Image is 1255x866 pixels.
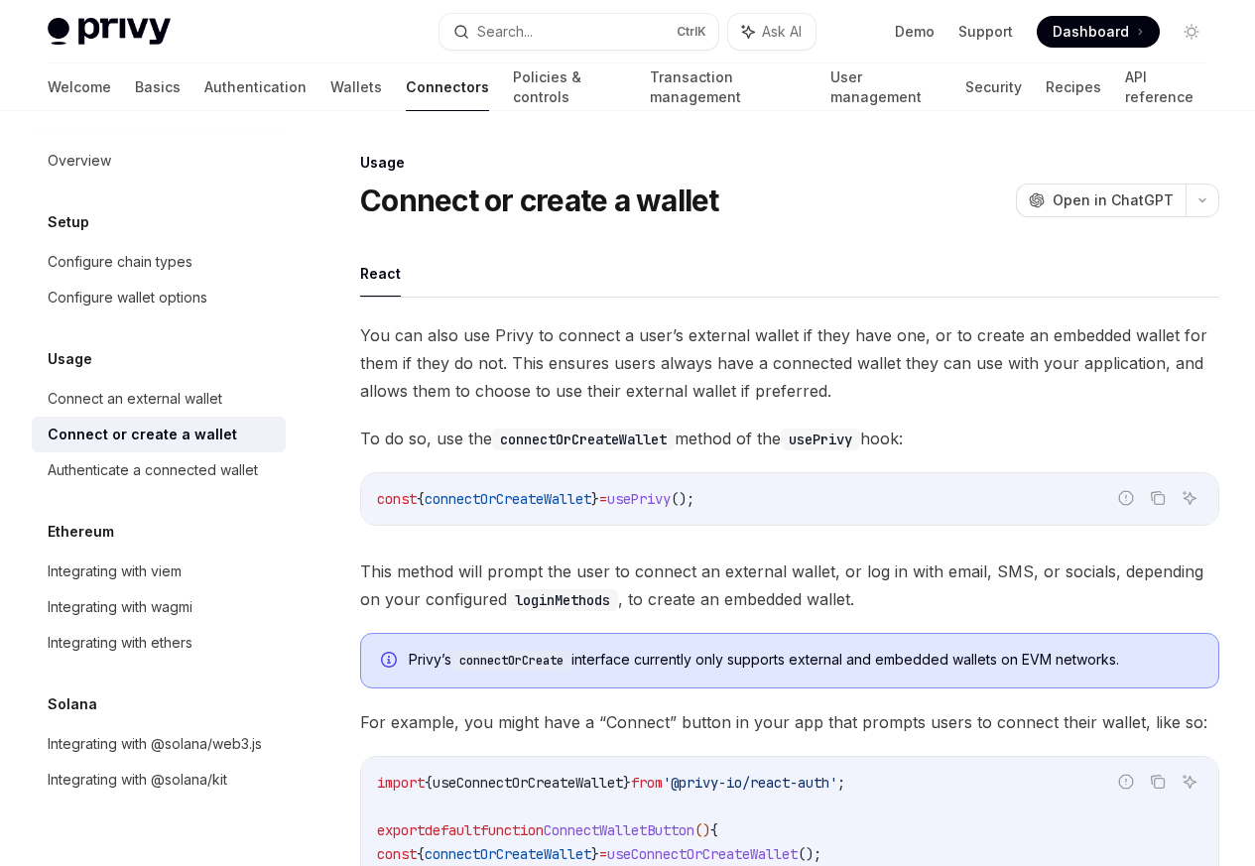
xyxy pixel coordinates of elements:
button: Open in ChatGPT [1016,184,1186,217]
a: Support [958,22,1013,42]
button: Report incorrect code [1113,485,1139,511]
div: Search... [477,20,533,44]
button: Copy the contents from the code block [1145,485,1171,511]
a: Recipes [1046,63,1101,111]
div: Connect an external wallet [48,387,222,411]
button: Report incorrect code [1113,769,1139,795]
code: connectOrCreateWallet [492,429,675,450]
span: ConnectWalletButton [544,821,694,839]
button: Ask AI [728,14,816,50]
span: For example, you might have a “Connect” button in your app that prompts users to connect their wa... [360,708,1219,736]
span: Dashboard [1053,22,1129,42]
a: Authenticate a connected wallet [32,452,286,488]
button: Search...CtrlK [439,14,718,50]
a: Demo [895,22,935,42]
span: function [480,821,544,839]
span: connectOrCreateWallet [425,845,591,863]
code: usePrivy [781,429,860,450]
h5: Setup [48,210,89,234]
h1: Connect or create a wallet [360,183,719,218]
div: Configure chain types [48,250,192,274]
h5: Solana [48,692,97,716]
div: Integrating with @solana/kit [48,768,227,792]
span: { [417,845,425,863]
a: Security [965,63,1022,111]
span: You can also use Privy to connect a user’s external wallet if they have one, or to create an embe... [360,321,1219,405]
a: Configure wallet options [32,280,286,315]
button: React [360,250,401,297]
code: loginMethods [507,589,618,611]
span: useConnectOrCreateWallet [433,774,623,792]
a: User management [830,63,941,111]
button: Ask AI [1177,769,1202,795]
a: Connect or create a wallet [32,417,286,452]
div: Integrating with ethers [48,631,192,655]
span: () [694,821,710,839]
button: Copy the contents from the code block [1145,769,1171,795]
span: { [417,490,425,508]
a: Transaction management [650,63,807,111]
span: connectOrCreateWallet [425,490,591,508]
a: Integrating with wagmi [32,589,286,625]
h5: Usage [48,347,92,371]
span: { [710,821,718,839]
a: API reference [1125,63,1207,111]
a: Integrating with @solana/kit [32,762,286,798]
span: const [377,490,417,508]
span: (); [671,490,694,508]
span: Ctrl K [677,24,706,40]
span: To do so, use the method of the hook: [360,425,1219,452]
button: Ask AI [1177,485,1202,511]
span: (); [798,845,821,863]
a: Integrating with @solana/web3.js [32,726,286,762]
a: Integrating with viem [32,554,286,589]
a: Connect an external wallet [32,381,286,417]
div: Configure wallet options [48,286,207,309]
span: = [599,490,607,508]
span: { [425,774,433,792]
img: light logo [48,18,171,46]
span: Privy’s interface currently only supports external and embedded wallets on EVM networks. [409,650,1198,671]
div: Usage [360,153,1219,173]
span: } [591,490,599,508]
span: from [631,774,663,792]
code: connectOrCreate [451,651,571,671]
a: Welcome [48,63,111,111]
span: This method will prompt the user to connect an external wallet, or log in with email, SMS, or soc... [360,557,1219,613]
a: Overview [32,143,286,179]
a: Wallets [330,63,382,111]
a: Connectors [406,63,489,111]
span: export [377,821,425,839]
h5: Ethereum [48,520,114,544]
button: Toggle dark mode [1176,16,1207,48]
span: usePrivy [607,490,671,508]
div: Authenticate a connected wallet [48,458,258,482]
div: Connect or create a wallet [48,423,237,446]
a: Configure chain types [32,244,286,280]
div: Overview [48,149,111,173]
span: default [425,821,480,839]
a: Integrating with ethers [32,625,286,661]
span: Ask AI [762,22,802,42]
span: ; [837,774,845,792]
div: Integrating with @solana/web3.js [48,732,262,756]
span: } [623,774,631,792]
span: import [377,774,425,792]
span: = [599,845,607,863]
a: Dashboard [1037,16,1160,48]
span: const [377,845,417,863]
span: } [591,845,599,863]
a: Authentication [204,63,307,111]
div: Integrating with wagmi [48,595,192,619]
svg: Info [381,652,401,672]
a: Policies & controls [513,63,626,111]
div: Integrating with viem [48,559,182,583]
span: Open in ChatGPT [1053,190,1174,210]
span: '@privy-io/react-auth' [663,774,837,792]
a: Basics [135,63,181,111]
span: useConnectOrCreateWallet [607,845,798,863]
